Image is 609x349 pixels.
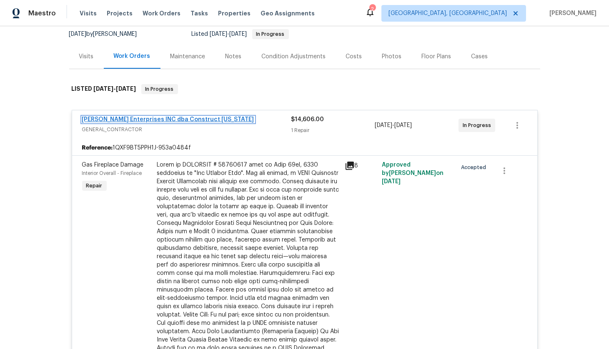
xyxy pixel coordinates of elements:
[72,84,136,94] h6: LISTED
[261,9,315,17] span: Geo Assignments
[210,31,228,37] span: [DATE]
[94,86,114,92] span: [DATE]
[382,179,401,184] span: [DATE]
[69,76,540,102] div: LISTED [DATE]-[DATE]In Progress
[107,9,133,17] span: Projects
[346,52,362,61] div: Costs
[471,52,488,61] div: Cases
[382,162,444,184] span: Approved by [PERSON_NAME] on
[226,52,242,61] div: Notes
[375,122,392,128] span: [DATE]
[116,86,136,92] span: [DATE]
[82,125,291,134] span: GENERAL_CONTRACTOR
[143,9,180,17] span: Work Orders
[422,52,451,61] div: Floor Plans
[69,29,147,39] div: by [PERSON_NAME]
[461,163,489,172] span: Accepted
[218,9,251,17] span: Properties
[94,86,136,92] span: -
[82,144,113,152] b: Reference:
[82,171,142,176] span: Interior Overall - Fireplace
[375,121,412,130] span: -
[210,31,247,37] span: -
[83,182,106,190] span: Repair
[388,9,507,17] span: [GEOGRAPHIC_DATA], [GEOGRAPHIC_DATA]
[69,31,87,37] span: [DATE]
[369,5,375,13] div: 2
[142,85,177,93] span: In Progress
[114,52,150,60] div: Work Orders
[253,32,288,37] span: In Progress
[230,31,247,37] span: [DATE]
[291,117,324,122] span: $14,606.00
[79,52,94,61] div: Visits
[262,52,326,61] div: Condition Adjustments
[28,9,56,17] span: Maestro
[72,140,537,155] div: 1QXF9BT5PPH1J-953a0484f
[345,161,377,171] div: 8
[170,52,206,61] div: Maintenance
[382,52,402,61] div: Photos
[190,10,208,16] span: Tasks
[80,9,97,17] span: Visits
[192,31,289,37] span: Listed
[291,126,375,135] div: 1 Repair
[546,9,596,17] span: [PERSON_NAME]
[82,162,144,168] span: Gas Fireplace Damage
[463,121,494,130] span: In Progress
[394,122,412,128] span: [DATE]
[82,117,254,122] a: [PERSON_NAME] Enterprises INC dba Construct [US_STATE]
